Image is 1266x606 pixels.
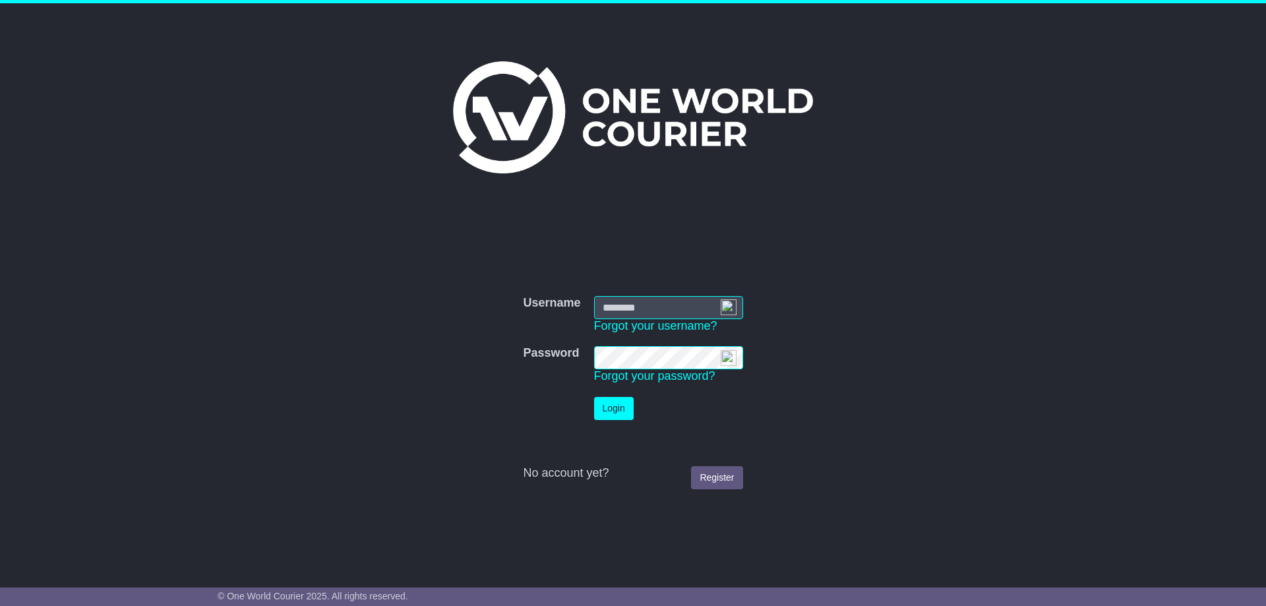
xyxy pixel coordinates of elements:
a: Forgot your password? [594,369,715,382]
button: Login [594,397,634,420]
label: Username [523,296,580,311]
a: Forgot your username? [594,319,717,332]
a: Register [691,466,742,489]
img: npw-badge-icon-locked.svg [721,350,737,366]
img: One World [453,61,813,173]
span: © One World Courier 2025. All rights reserved. [218,591,408,601]
img: npw-badge-icon-locked.svg [721,299,737,315]
div: No account yet? [523,466,742,481]
label: Password [523,346,579,361]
